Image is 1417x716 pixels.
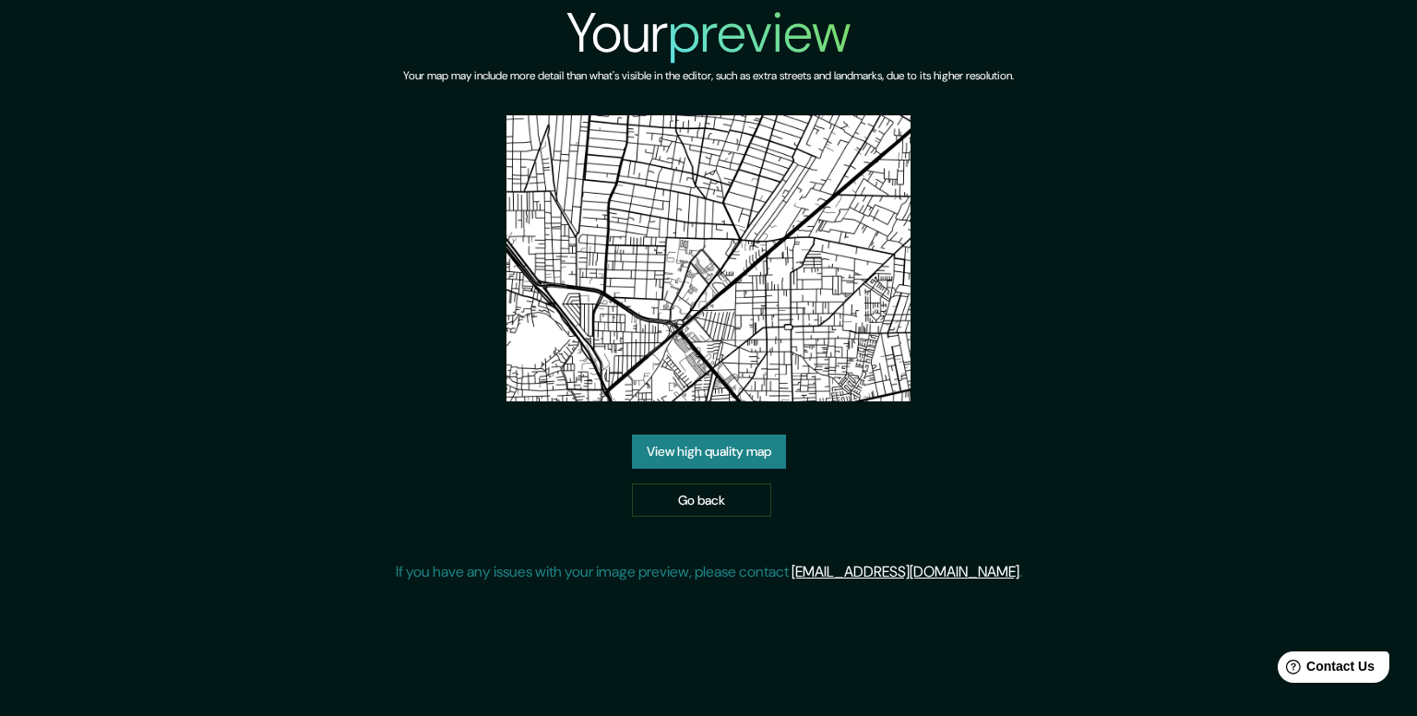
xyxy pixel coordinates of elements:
[506,115,911,401] img: created-map-preview
[396,561,1022,583] p: If you have any issues with your image preview, please contact .
[792,562,1019,581] a: [EMAIL_ADDRESS][DOMAIN_NAME]
[632,435,786,469] a: View high quality map
[1253,644,1397,696] iframe: Help widget launcher
[403,66,1014,86] h6: Your map may include more detail than what's visible in the editor, such as extra streets and lan...
[632,483,771,518] a: Go back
